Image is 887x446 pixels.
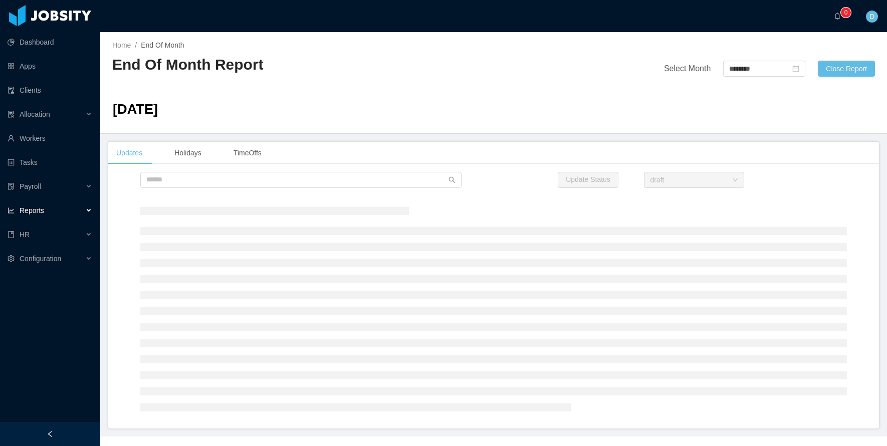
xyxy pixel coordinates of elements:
span: Reports [20,206,44,214]
div: Holidays [166,142,209,164]
i: icon: search [449,176,456,183]
a: Home [112,41,131,49]
h2: End Of Month Report [112,55,494,75]
sup: 0 [841,8,851,18]
span: Configuration [20,255,61,263]
a: icon: userWorkers [8,128,92,148]
a: icon: pie-chartDashboard [8,32,92,52]
span: End Of Month [141,41,184,49]
span: / [135,41,137,49]
i: icon: line-chart [8,207,15,214]
div: TimeOffs [226,142,270,164]
i: icon: setting [8,255,15,262]
button: Update Status [558,172,618,188]
span: Payroll [20,182,41,190]
span: D [869,11,874,23]
button: Close Report [818,61,875,77]
i: icon: file-protect [8,183,15,190]
div: Updates [108,142,150,164]
i: icon: calendar [792,65,799,72]
span: Allocation [20,110,50,118]
div: draft [650,172,664,187]
i: icon: book [8,231,15,238]
a: icon: appstoreApps [8,56,92,76]
span: Select Month [664,64,711,73]
i: icon: down [732,177,738,184]
a: icon: profileTasks [8,152,92,172]
span: HR [20,231,30,239]
a: icon: auditClients [8,80,92,100]
i: icon: bell [834,13,841,20]
i: icon: solution [8,111,15,118]
span: [DATE] [113,101,158,117]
